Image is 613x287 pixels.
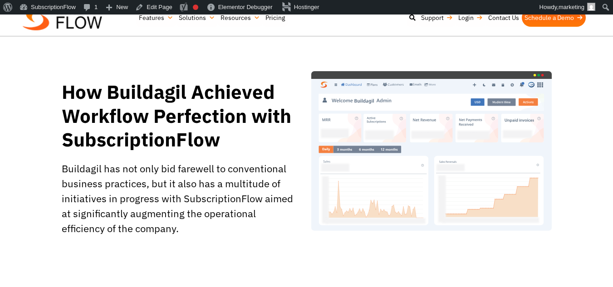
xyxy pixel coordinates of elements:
[559,4,584,10] span: marketing
[62,80,302,152] h1: How Buildagil Achieved Workflow Perfection with SubscriptionFlow
[193,5,198,10] div: Focus keyphrase not set
[136,9,176,27] a: Features
[263,9,288,27] a: Pricing
[218,9,263,27] a: Resources
[176,9,218,27] a: Solutions
[23,6,102,30] img: Subscriptionflow
[62,161,296,236] p: Buildagil has not only bid farewell to conventional business practices, but it also has a multitu...
[418,9,456,27] a: Support
[311,71,552,231] img: buildagilne dashboradd
[456,9,485,27] a: Login
[522,9,586,27] a: Schedule a Demo
[485,9,522,27] a: Contact Us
